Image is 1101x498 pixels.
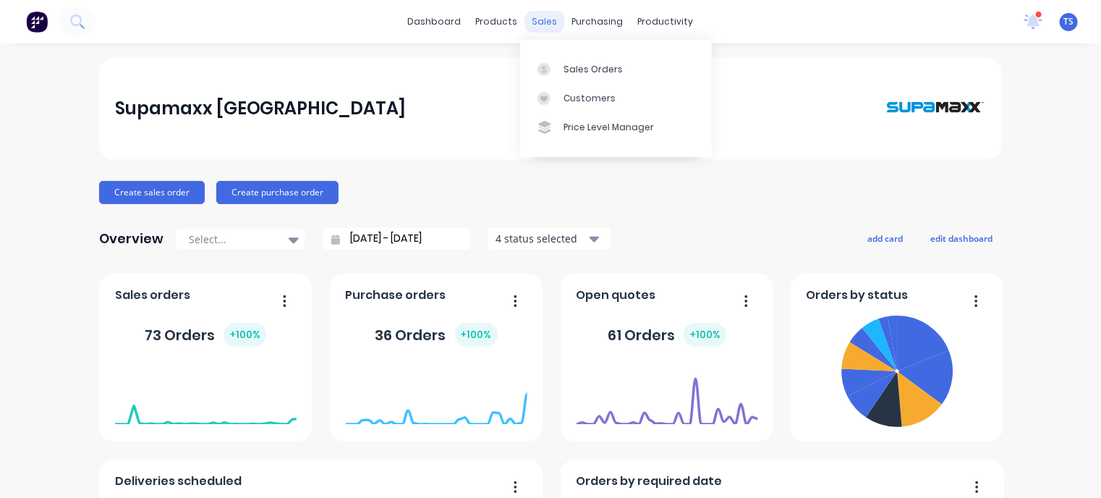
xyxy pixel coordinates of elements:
[346,287,446,304] span: Purchase orders
[401,11,469,33] a: dashboard
[525,11,565,33] div: sales
[577,287,656,304] span: Open quotes
[99,224,163,253] div: Overview
[565,11,631,33] div: purchasing
[115,287,190,304] span: Sales orders
[216,181,339,204] button: Create purchase order
[115,94,407,123] div: Supamaxx [GEOGRAPHIC_DATA]
[496,231,587,246] div: 4 status selected
[564,63,623,76] div: Sales Orders
[520,54,712,83] a: Sales Orders
[564,121,654,134] div: Price Level Manager
[885,72,986,144] img: Supamaxx Australia
[631,11,701,33] div: productivity
[455,323,498,347] div: + 100 %
[145,323,266,347] div: 73 Orders
[520,84,712,113] a: Customers
[608,323,726,347] div: 61 Orders
[564,92,616,105] div: Customers
[224,323,266,347] div: + 100 %
[520,113,712,142] a: Price Level Manager
[921,229,1002,248] button: edit dashboard
[375,323,498,347] div: 36 Orders
[1064,15,1074,28] span: TS
[99,181,205,204] button: Create sales order
[488,228,611,250] button: 4 status selected
[26,11,48,33] img: Factory
[858,229,912,248] button: add card
[807,287,909,304] span: Orders by status
[684,323,726,347] div: + 100 %
[469,11,525,33] div: products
